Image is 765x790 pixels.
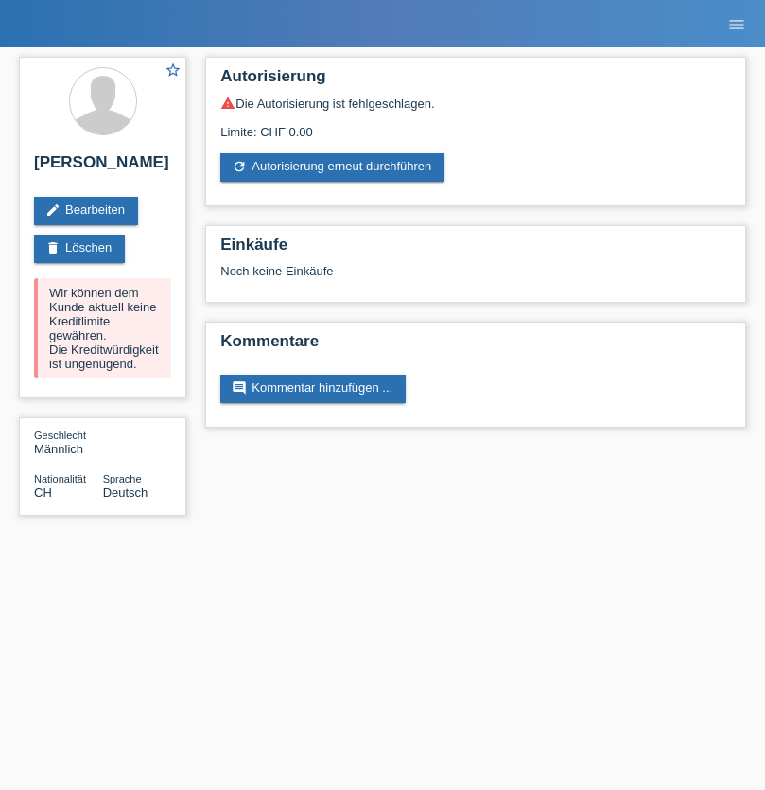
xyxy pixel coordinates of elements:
a: commentKommentar hinzufügen ... [220,375,406,403]
h2: Einkäufe [220,236,731,264]
i: comment [232,380,247,395]
h2: Kommentare [220,332,731,360]
span: Geschlecht [34,430,86,441]
span: Nationalität [34,473,86,484]
a: editBearbeiten [34,197,138,225]
div: Die Autorisierung ist fehlgeschlagen. [220,96,731,111]
a: refreshAutorisierung erneut durchführen [220,153,444,182]
div: Noch keine Einkäufe [220,264,731,292]
a: star_border [165,61,182,81]
i: refresh [232,159,247,174]
i: menu [727,15,746,34]
i: warning [220,96,235,111]
a: menu [718,18,756,29]
h2: [PERSON_NAME] [34,153,171,182]
div: Männlich [34,428,103,456]
div: Wir können dem Kunde aktuell keine Kreditlimite gewähren. Die Kreditwürdigkeit ist ungenügend. [34,278,171,378]
span: Sprache [103,473,142,484]
a: deleteLöschen [34,235,125,263]
i: star_border [165,61,182,79]
i: delete [45,240,61,255]
span: Deutsch [103,485,148,500]
span: Schweiz [34,485,52,500]
i: edit [45,202,61,218]
h2: Autorisierung [220,67,731,96]
div: Limite: CHF 0.00 [220,111,731,139]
